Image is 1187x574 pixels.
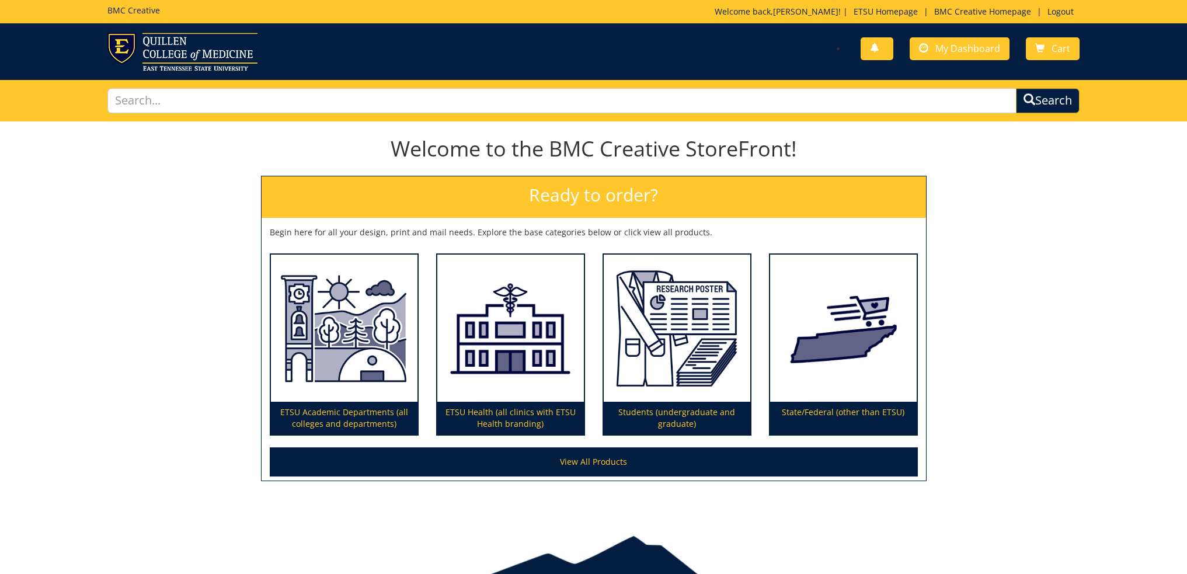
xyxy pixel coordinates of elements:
[604,255,750,402] img: Students (undergraduate and graduate)
[271,255,417,402] img: ETSU Academic Departments (all colleges and departments)
[437,255,584,435] a: ETSU Health (all clinics with ETSU Health branding)
[1026,37,1080,60] a: Cart
[270,447,918,476] a: View All Products
[770,402,917,434] p: State/Federal (other than ETSU)
[107,6,160,15] h5: BMC Creative
[271,402,417,434] p: ETSU Academic Departments (all colleges and departments)
[270,227,918,238] p: Begin here for all your design, print and mail needs. Explore the base categories below or click ...
[928,6,1037,17] a: BMC Creative Homepage
[935,42,1000,55] span: My Dashboard
[1016,88,1080,113] button: Search
[770,255,917,402] img: State/Federal (other than ETSU)
[604,402,750,434] p: Students (undergraduate and graduate)
[437,402,584,434] p: ETSU Health (all clinics with ETSU Health branding)
[107,88,1016,113] input: Search...
[715,6,1080,18] p: Welcome back, ! | | |
[910,37,1010,60] a: My Dashboard
[107,33,257,71] img: ETSU logo
[773,6,838,17] a: [PERSON_NAME]
[271,255,417,435] a: ETSU Academic Departments (all colleges and departments)
[262,176,926,218] h2: Ready to order?
[1042,6,1080,17] a: Logout
[604,255,750,435] a: Students (undergraduate and graduate)
[770,255,917,435] a: State/Federal (other than ETSU)
[1052,42,1070,55] span: Cart
[848,6,924,17] a: ETSU Homepage
[437,255,584,402] img: ETSU Health (all clinics with ETSU Health branding)
[261,137,927,161] h1: Welcome to the BMC Creative StoreFront!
